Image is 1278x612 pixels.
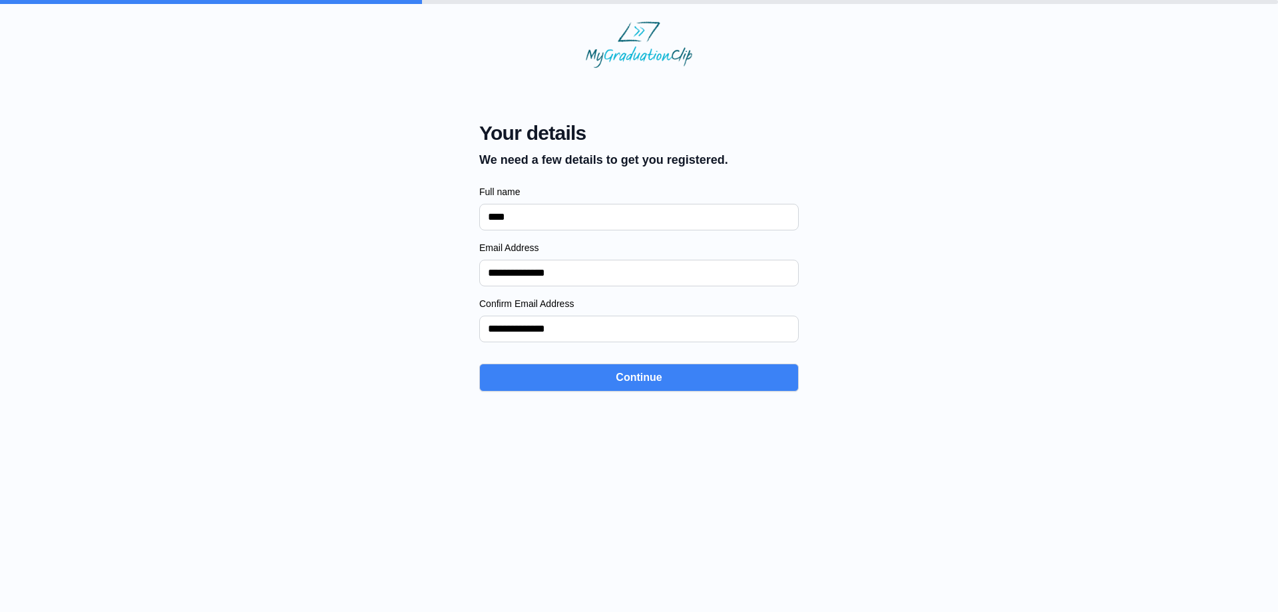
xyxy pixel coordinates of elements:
[479,151,728,169] p: We need a few details to get you registered.
[479,364,799,392] button: Continue
[479,241,799,254] label: Email Address
[479,297,799,310] label: Confirm Email Address
[479,185,799,198] label: Full name
[586,21,692,68] img: MyGraduationClip
[479,121,728,145] span: Your details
